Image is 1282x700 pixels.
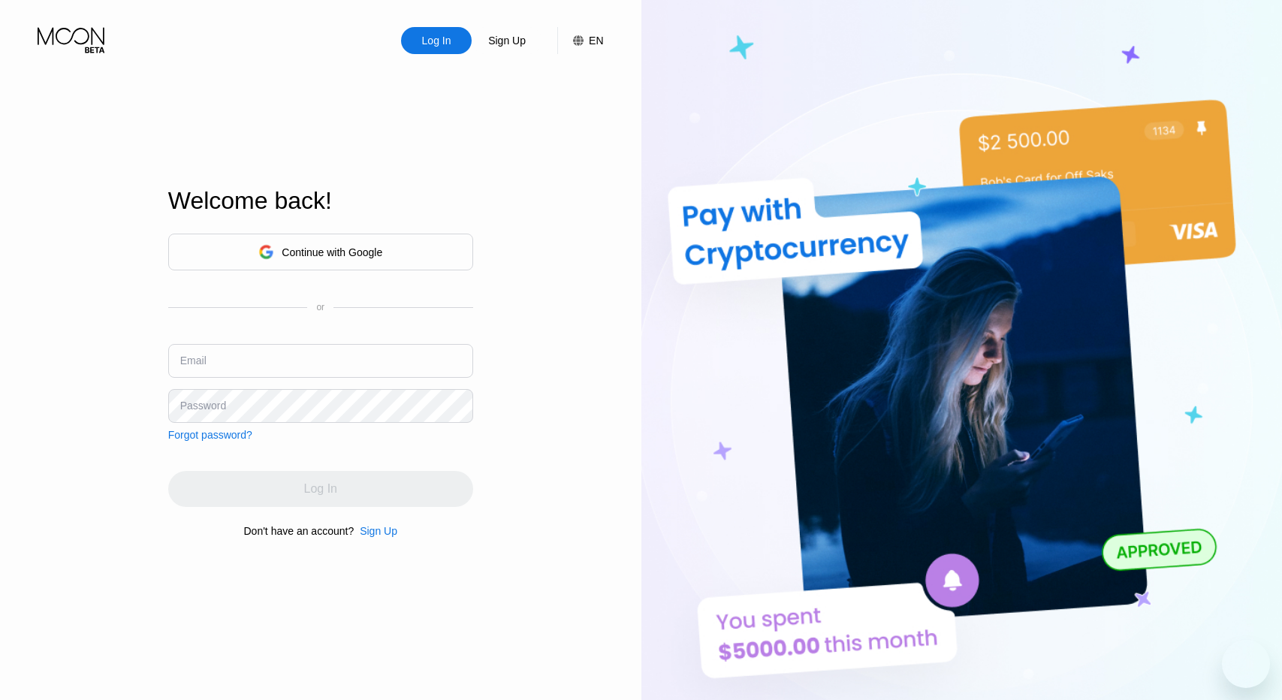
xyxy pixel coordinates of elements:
[168,234,473,270] div: Continue with Google
[168,187,473,215] div: Welcome back!
[401,27,472,54] div: Log In
[282,246,382,258] div: Continue with Google
[487,33,527,48] div: Sign Up
[244,525,354,537] div: Don't have an account?
[472,27,542,54] div: Sign Up
[557,27,603,54] div: EN
[168,429,252,441] div: Forgot password?
[589,35,603,47] div: EN
[421,33,453,48] div: Log In
[360,525,397,537] div: Sign Up
[354,525,397,537] div: Sign Up
[1222,640,1270,688] iframe: Button to launch messaging window
[316,302,324,312] div: or
[180,400,226,412] div: Password
[180,355,207,367] div: Email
